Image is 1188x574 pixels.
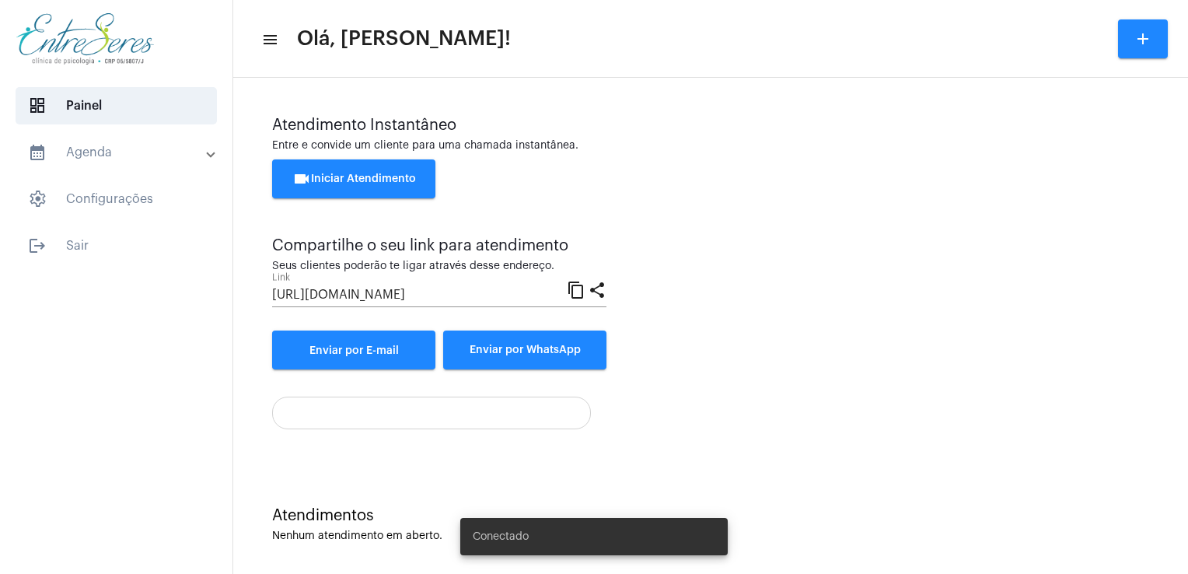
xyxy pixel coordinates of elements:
mat-icon: content_copy [567,280,585,299]
a: Enviar por E-mail [272,331,435,369]
span: Olá, [PERSON_NAME]! [297,26,511,51]
mat-expansion-panel-header: sidenav iconAgenda [9,134,232,171]
mat-icon: share [588,280,606,299]
span: sidenav icon [28,96,47,115]
span: Sair [16,227,217,264]
button: Iniciar Atendimento [272,159,435,198]
mat-icon: sidenav icon [28,236,47,255]
div: Nenhum atendimento em aberto. [272,530,1149,542]
mat-icon: add [1134,30,1152,48]
span: sidenav icon [28,190,47,208]
img: aa27006a-a7e4-c883-abf8-315c10fe6841.png [12,8,158,70]
button: Enviar por WhatsApp [443,331,606,369]
mat-panel-title: Agenda [28,143,208,162]
div: Compartilhe o seu link para atendimento [272,237,606,254]
div: Entre e convide um cliente para uma chamada instantânea. [272,140,1149,152]
mat-icon: videocam [292,170,311,188]
div: Atendimentos [272,507,1149,524]
span: Configurações [16,180,217,218]
span: Enviar por WhatsApp [470,345,581,355]
mat-icon: sidenav icon [28,143,47,162]
span: Conectado [473,529,529,544]
div: Atendimento Instantâneo [272,117,1149,134]
span: Painel [16,87,217,124]
mat-icon: sidenav icon [261,30,277,49]
span: Iniciar Atendimento [292,173,416,184]
span: Enviar por E-mail [309,345,399,356]
div: Seus clientes poderão te ligar através desse endereço. [272,261,606,272]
